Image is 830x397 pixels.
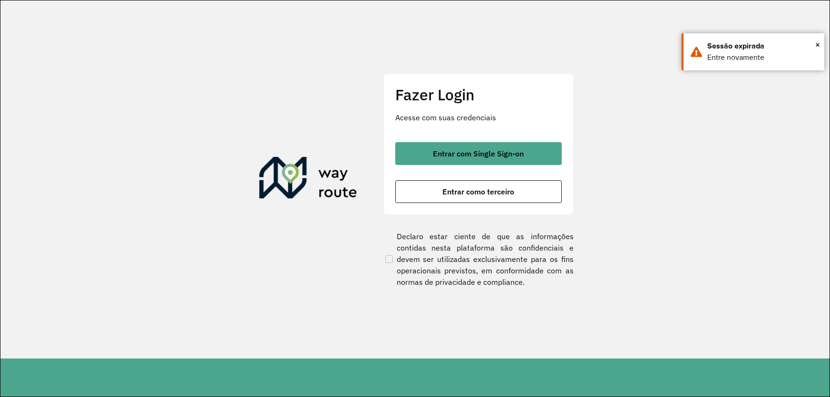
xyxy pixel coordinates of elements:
[383,231,574,288] label: Declaro estar ciente de que as informações contidas nesta plataforma são confidenciais e devem se...
[815,38,820,52] button: Close
[815,38,820,52] span: ×
[707,40,817,52] div: Sessão expirada
[442,188,514,195] span: Entrar como terceiro
[395,180,562,203] button: button
[395,142,562,165] button: button
[707,52,817,63] div: Entre novamente
[395,112,562,123] p: Acesse com suas credenciais
[395,86,562,104] h2: Fazer Login
[433,150,524,157] span: Entrar com Single Sign-on
[259,157,357,203] img: Roteirizador AmbevTech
